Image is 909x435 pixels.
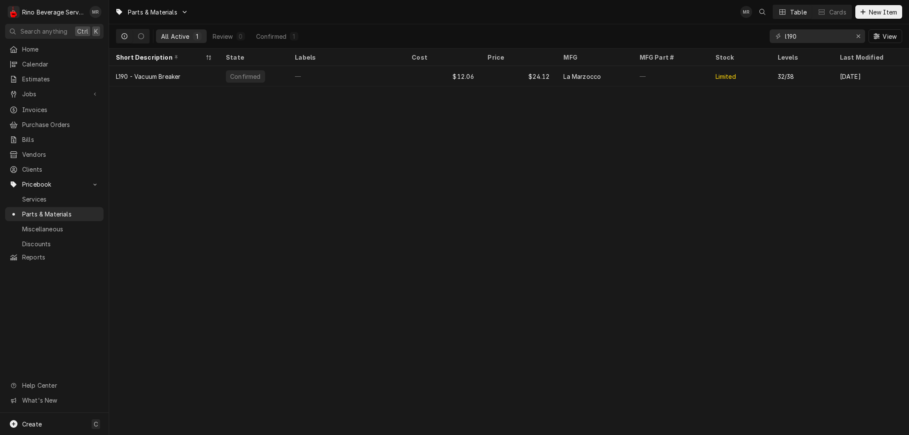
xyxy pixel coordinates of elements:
[8,6,20,18] div: Rino Beverage Service's Avatar
[412,53,472,62] div: Cost
[869,29,902,43] button: View
[5,237,104,251] a: Discounts
[640,53,700,62] div: MFG Part #
[756,5,769,19] button: Open search
[5,162,104,176] a: Clients
[22,75,99,84] span: Estimates
[116,53,204,62] div: Short Description
[22,165,99,174] span: Clients
[5,250,104,264] a: Reports
[5,393,104,407] a: Go to What's New
[22,210,99,219] span: Parts & Materials
[22,60,99,69] span: Calendar
[22,150,99,159] span: Vendors
[716,53,762,62] div: Stock
[833,66,909,86] div: [DATE]
[89,6,101,18] div: Melissa Rinehart's Avatar
[840,53,900,62] div: Last Modified
[633,66,709,86] div: —
[5,378,104,392] a: Go to Help Center
[112,5,192,19] a: Go to Parts & Materials
[77,27,88,36] span: Ctrl
[829,8,846,17] div: Cards
[5,72,104,86] a: Estimates
[22,8,85,17] div: Rino Beverage Service
[288,66,405,86] div: —
[8,6,20,18] div: R
[5,147,104,161] a: Vendors
[851,29,865,43] button: Erase input
[488,53,548,62] div: Price
[790,8,807,17] div: Table
[291,32,297,41] div: 1
[867,8,899,17] span: New Item
[94,27,98,36] span: K
[116,72,180,81] div: L190 - Vacuum Breaker
[5,133,104,147] a: Bills
[226,53,280,62] div: State
[5,103,104,117] a: Invoices
[881,32,898,41] span: View
[5,57,104,71] a: Calendar
[22,45,99,54] span: Home
[229,72,261,81] div: Confirmed
[5,42,104,56] a: Home
[5,118,104,132] a: Purchase Orders
[5,24,104,39] button: Search anythingCtrlK
[716,72,736,81] div: Limited
[22,421,42,428] span: Create
[89,6,101,18] div: MR
[778,72,794,81] div: 32/38
[22,195,99,204] span: Services
[22,180,87,189] span: Pricebook
[5,87,104,101] a: Go to Jobs
[22,381,98,390] span: Help Center
[22,225,99,233] span: Miscellaneous
[5,207,104,221] a: Parts & Materials
[5,192,104,206] a: Services
[22,105,99,114] span: Invoices
[22,396,98,405] span: What's New
[161,32,190,41] div: All Active
[481,66,557,86] div: $24.12
[295,53,398,62] div: Labels
[94,420,98,429] span: C
[855,5,902,19] button: New Item
[238,32,243,41] div: 0
[22,135,99,144] span: Bills
[20,27,67,36] span: Search anything
[563,72,601,81] div: La Marzocco
[778,53,825,62] div: Levels
[740,6,752,18] div: Melissa Rinehart's Avatar
[22,120,99,129] span: Purchase Orders
[22,253,99,262] span: Reports
[785,29,849,43] input: Keyword search
[22,239,99,248] span: Discounts
[213,32,233,41] div: Review
[5,177,104,191] a: Go to Pricebook
[740,6,752,18] div: MR
[563,53,624,62] div: MFG
[195,32,200,41] div: 1
[128,8,177,17] span: Parts & Materials
[405,66,481,86] div: $12.06
[256,32,286,41] div: Confirmed
[5,222,104,236] a: Miscellaneous
[22,89,87,98] span: Jobs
